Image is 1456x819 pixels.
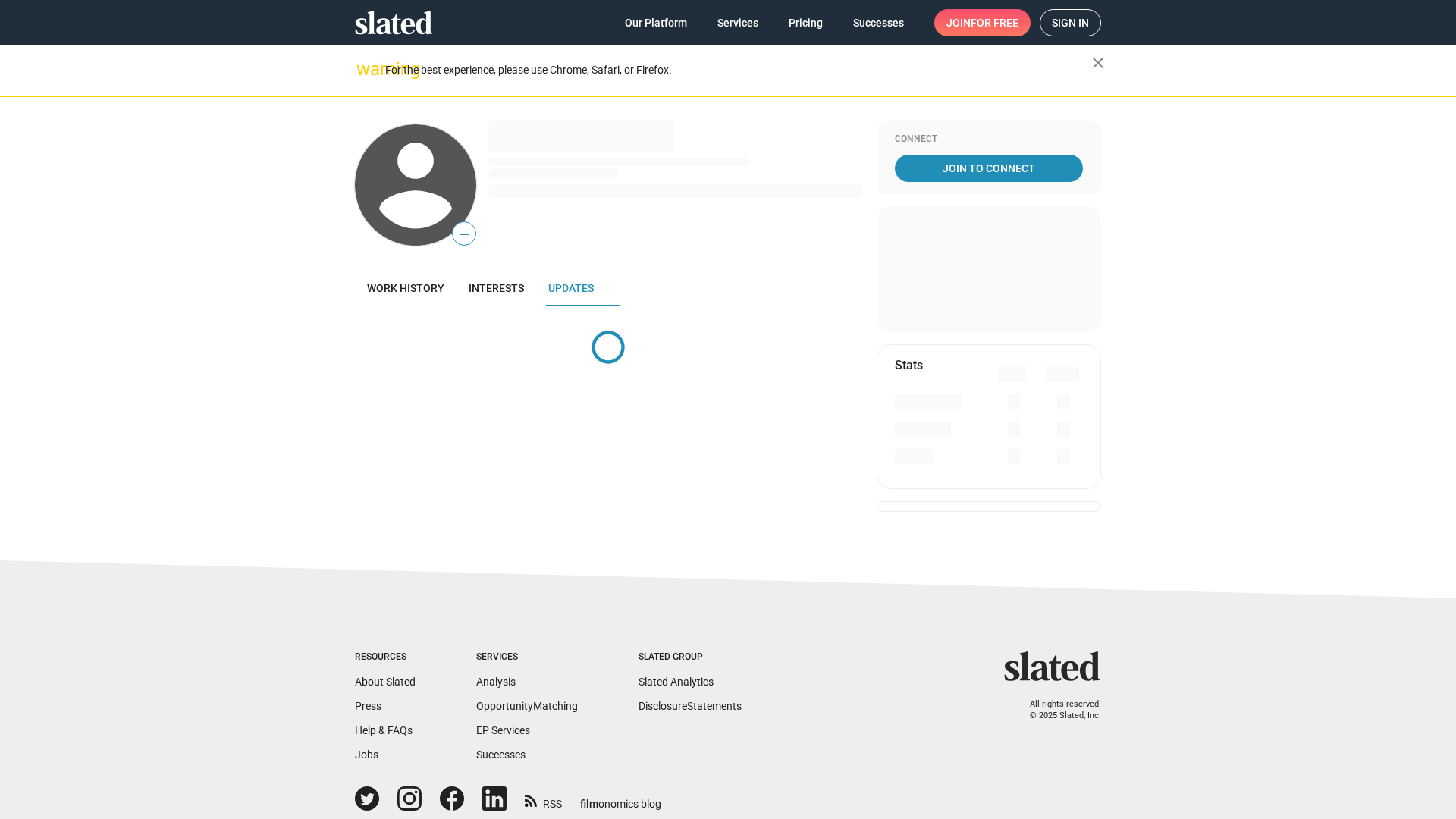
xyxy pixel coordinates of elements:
span: Join To Connect [898,155,1080,182]
span: Our Platform [625,9,687,36]
a: Analysis [476,676,516,688]
mat-card-title: Stats [895,357,923,373]
a: Pricing [777,9,835,36]
a: About Slated [355,676,416,688]
a: Press [355,700,381,712]
span: Updates [548,282,594,294]
a: Our Platform [613,9,699,36]
a: Sign in [1040,9,1101,36]
mat-icon: warning [356,60,375,78]
div: Resources [355,651,416,664]
div: Services [476,651,578,664]
a: DisclosureStatements [639,700,742,712]
span: Successes [853,9,904,36]
span: Sign in [1052,10,1089,36]
a: Jobs [355,748,378,761]
span: Services [717,9,758,36]
span: film [580,798,598,810]
a: Services [705,9,770,36]
a: Help & FAQs [355,724,413,736]
a: Successes [476,748,526,761]
span: for free [971,9,1018,36]
p: All rights reserved. © 2025 Slated, Inc. [1014,699,1101,721]
a: RSS [525,788,562,811]
span: Join [946,9,1018,36]
a: EP Services [476,724,530,736]
a: OpportunityMatching [476,700,578,712]
mat-icon: close [1089,54,1107,72]
a: Join To Connect [895,155,1083,182]
a: Slated Analytics [639,676,714,688]
a: Interests [457,270,536,306]
span: — [453,224,475,244]
div: Slated Group [639,651,742,664]
span: Interests [469,282,524,294]
a: Updates [536,270,606,306]
a: Successes [841,9,916,36]
a: Joinfor free [934,9,1031,36]
a: Work history [355,270,457,306]
span: Work history [367,282,444,294]
span: Pricing [789,9,823,36]
a: filmonomics blog [580,785,661,811]
div: Connect [895,133,1083,146]
div: For the best experience, please use Chrome, Safari, or Firefox. [385,60,1092,80]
